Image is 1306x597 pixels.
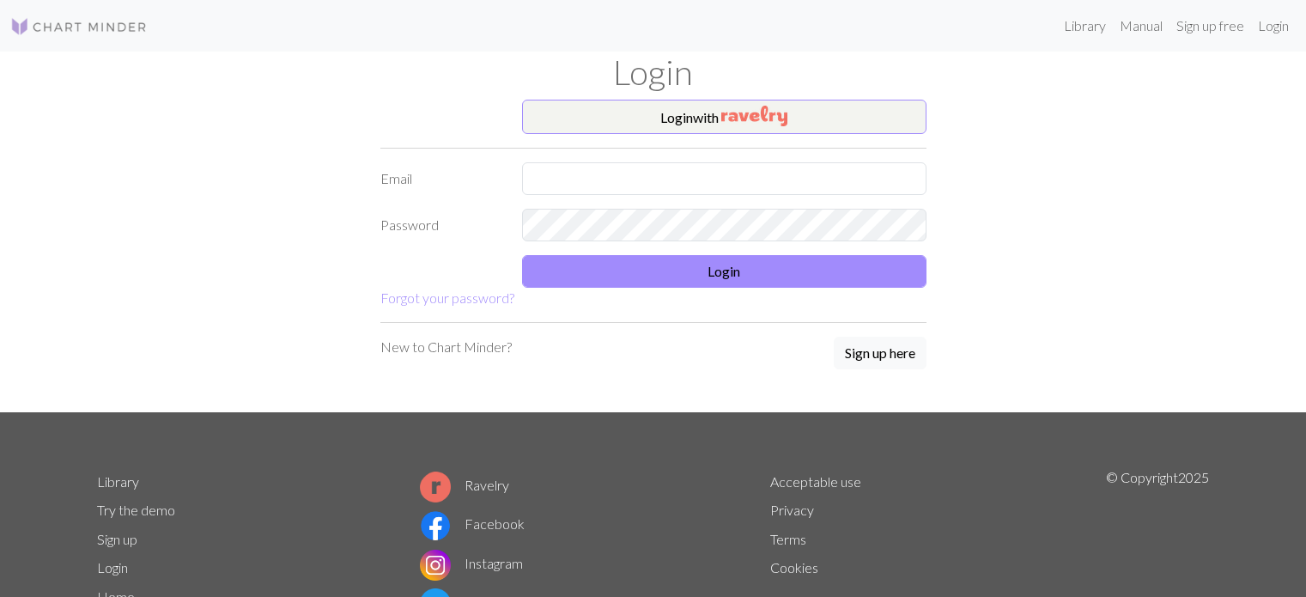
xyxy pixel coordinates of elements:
a: Login [97,559,128,576]
a: Library [97,473,139,490]
p: New to Chart Minder? [380,337,512,357]
button: Login [522,255,926,288]
a: Sign up free [1169,9,1251,43]
a: Terms [770,531,806,547]
a: Forgot your password? [380,289,514,306]
a: Cookies [770,559,818,576]
button: Loginwith [522,100,926,134]
label: Email [370,162,512,195]
label: Password [370,209,512,241]
img: Facebook logo [420,510,451,541]
img: Ravelry logo [420,472,451,503]
a: Acceptable use [770,473,861,490]
a: Manual [1113,9,1169,43]
a: Instagram [420,555,523,571]
a: Try the demo [97,502,175,518]
a: Sign up [97,531,137,547]
img: Ravelry [721,106,787,126]
a: Facebook [420,515,525,532]
h1: Login [87,52,1220,93]
a: Ravelry [420,477,509,493]
a: Login [1251,9,1296,43]
img: Logo [10,16,148,37]
button: Sign up here [834,337,926,369]
img: Instagram logo [420,550,451,581]
a: Privacy [770,502,814,518]
a: Sign up here [834,337,926,371]
a: Library [1057,9,1113,43]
